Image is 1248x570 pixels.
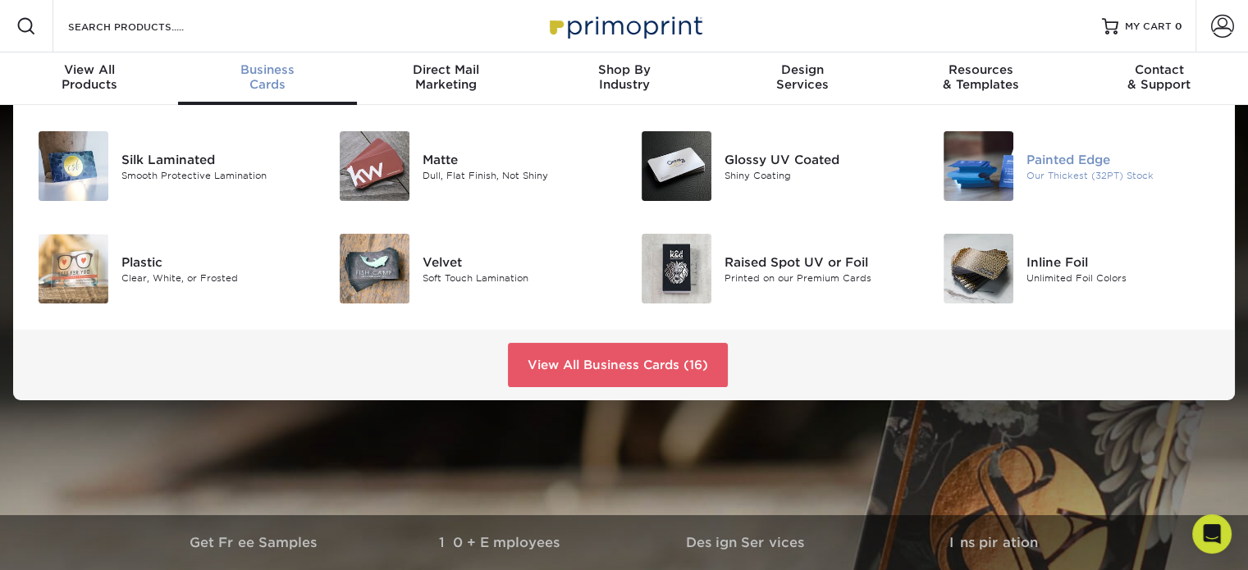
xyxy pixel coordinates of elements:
[178,52,356,105] a: BusinessCards
[357,62,535,77] span: Direct Mail
[335,125,612,207] a: Matte Business Cards Matte Dull, Flat Finish, Not Shiny
[713,62,891,77] span: Design
[423,150,611,168] div: Matte
[642,234,711,303] img: Raised Spot UV or Foil Business Cards
[340,131,409,201] img: Matte Business Cards
[121,150,310,168] div: Silk Laminated
[423,168,611,182] div: Dull, Flat Finish, Not Shiny
[1026,150,1215,168] div: Painted Edge
[637,227,914,310] a: Raised Spot UV or Foil Business Cards Raised Spot UV or Foil Printed on our Premium Cards
[423,253,611,271] div: Velvet
[938,227,1215,310] a: Inline Foil Business Cards Inline Foil Unlimited Foil Colors
[1070,62,1248,77] span: Contact
[725,150,913,168] div: Glossy UV Coated
[535,62,713,92] div: Industry
[944,131,1013,201] img: Painted Edge Business Cards
[535,52,713,105] a: Shop ByIndustry
[340,234,409,303] img: Velvet Business Cards
[1192,514,1232,554] div: Open Intercom Messenger
[725,271,913,285] div: Printed on our Premium Cards
[713,62,891,92] div: Services
[121,168,310,182] div: Smooth Protective Lamination
[891,52,1069,105] a: Resources& Templates
[508,343,728,387] a: View All Business Cards (16)
[178,62,356,77] span: Business
[1026,271,1215,285] div: Unlimited Foil Colors
[713,52,891,105] a: DesignServices
[178,62,356,92] div: Cards
[66,16,226,36] input: SEARCH PRODUCTS.....
[1070,52,1248,105] a: Contact& Support
[1125,20,1172,34] span: MY CART
[725,253,913,271] div: Raised Spot UV or Foil
[542,8,706,43] img: Primoprint
[121,253,310,271] div: Plastic
[642,131,711,201] img: Glossy UV Coated Business Cards
[1026,253,1215,271] div: Inline Foil
[33,125,310,207] a: Silk Laminated Business Cards Silk Laminated Smooth Protective Lamination
[357,52,535,105] a: Direct MailMarketing
[39,234,108,303] img: Plastic Business Cards
[423,271,611,285] div: Soft Touch Lamination
[891,62,1069,92] div: & Templates
[725,168,913,182] div: Shiny Coating
[121,271,310,285] div: Clear, White, or Frosted
[39,131,108,201] img: Silk Laminated Business Cards
[938,125,1215,207] a: Painted Edge Business Cards Painted Edge Our Thickest (32PT) Stock
[1026,168,1215,182] div: Our Thickest (32PT) Stock
[891,62,1069,77] span: Resources
[1175,21,1182,32] span: 0
[637,125,914,207] a: Glossy UV Coated Business Cards Glossy UV Coated Shiny Coating
[33,227,310,310] a: Plastic Business Cards Plastic Clear, White, or Frosted
[357,62,535,92] div: Marketing
[1070,62,1248,92] div: & Support
[944,234,1013,303] img: Inline Foil Business Cards
[335,227,612,310] a: Velvet Business Cards Velvet Soft Touch Lamination
[535,62,713,77] span: Shop By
